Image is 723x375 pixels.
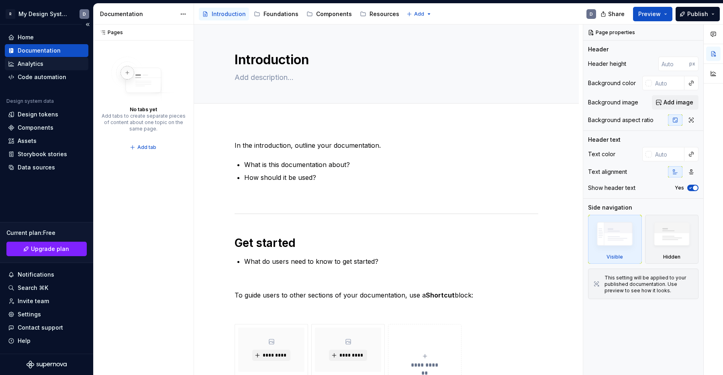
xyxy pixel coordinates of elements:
[18,163,55,171] div: Data sources
[5,148,88,161] a: Storybook stories
[633,7,672,21] button: Preview
[235,141,538,150] p: In the introduction, outline your documentation.
[588,116,654,124] div: Background aspect ratio
[5,121,88,134] a: Components
[5,161,88,174] a: Data sources
[18,60,43,68] div: Analytics
[18,73,66,81] div: Code automation
[235,290,538,300] p: To guide users to other sections of your documentation, use a block:
[645,215,699,264] div: Hidden
[588,45,609,53] div: Header
[18,33,34,41] div: Home
[199,6,402,22] div: Page tree
[18,10,70,18] div: My Design System
[588,215,642,264] div: Visible
[5,308,88,321] a: Settings
[18,324,63,332] div: Contact support
[199,8,249,20] a: Introduction
[5,268,88,281] button: Notifications
[689,61,695,67] p: px
[588,204,632,212] div: Side navigation
[605,275,693,294] div: This setting will be applied to your published documentation. Use preview to see how it looks.
[127,142,160,153] button: Add tab
[652,147,684,161] input: Auto
[5,321,88,334] button: Contact support
[130,106,157,113] div: No tabs yet
[18,150,67,158] div: Storybook stories
[687,10,708,18] span: Publish
[370,10,399,18] div: Resources
[596,7,630,21] button: Share
[212,10,246,18] div: Introduction
[18,271,54,279] div: Notifications
[316,10,352,18] div: Components
[588,60,626,68] div: Header height
[96,29,123,36] div: Pages
[235,236,538,250] h1: Get started
[5,135,88,147] a: Assets
[6,242,87,256] button: Upgrade plan
[658,57,689,71] input: Auto
[18,284,48,292] div: Search ⌘K
[638,10,661,18] span: Preview
[263,10,298,18] div: Foundations
[588,150,615,158] div: Text color
[675,185,684,191] label: Yes
[5,334,88,347] button: Help
[588,98,638,106] div: Background image
[18,310,41,318] div: Settings
[607,254,623,260] div: Visible
[6,98,54,104] div: Design system data
[588,79,636,87] div: Background color
[244,173,538,182] p: How should it be used?
[676,7,720,21] button: Publish
[652,95,698,110] button: Add image
[2,5,92,22] button: RMy Design SystemD
[100,10,176,18] div: Documentation
[608,10,625,18] span: Share
[6,9,15,19] div: R
[31,245,69,253] span: Upgrade plan
[5,295,88,308] a: Invite team
[18,47,61,55] div: Documentation
[5,31,88,44] a: Home
[5,57,88,70] a: Analytics
[233,50,537,69] textarea: Introduction
[244,257,538,266] p: What do users need to know to get started?
[18,137,37,145] div: Assets
[588,168,627,176] div: Text alignment
[18,337,31,345] div: Help
[5,281,88,294] button: Search ⌘K
[18,124,53,132] div: Components
[5,44,88,57] a: Documentation
[663,254,680,260] div: Hidden
[5,108,88,121] a: Design tokens
[101,113,186,132] div: Add tabs to create separate pieces of content about one topic on the same page.
[27,361,67,369] svg: Supernova Logo
[251,8,302,20] a: Foundations
[357,8,402,20] a: Resources
[588,184,635,192] div: Show header text
[244,160,538,169] p: What is this documentation about?
[5,71,88,84] a: Code automation
[82,19,93,30] button: Collapse sidebar
[664,98,693,106] span: Add image
[18,110,58,118] div: Design tokens
[404,8,434,20] button: Add
[18,297,49,305] div: Invite team
[137,144,156,151] span: Add tab
[83,11,86,17] div: D
[303,8,355,20] a: Components
[652,76,684,90] input: Auto
[426,291,455,299] strong: Shortcut
[414,11,424,17] span: Add
[588,136,621,144] div: Header text
[6,229,87,237] div: Current plan : Free
[590,11,593,17] div: D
